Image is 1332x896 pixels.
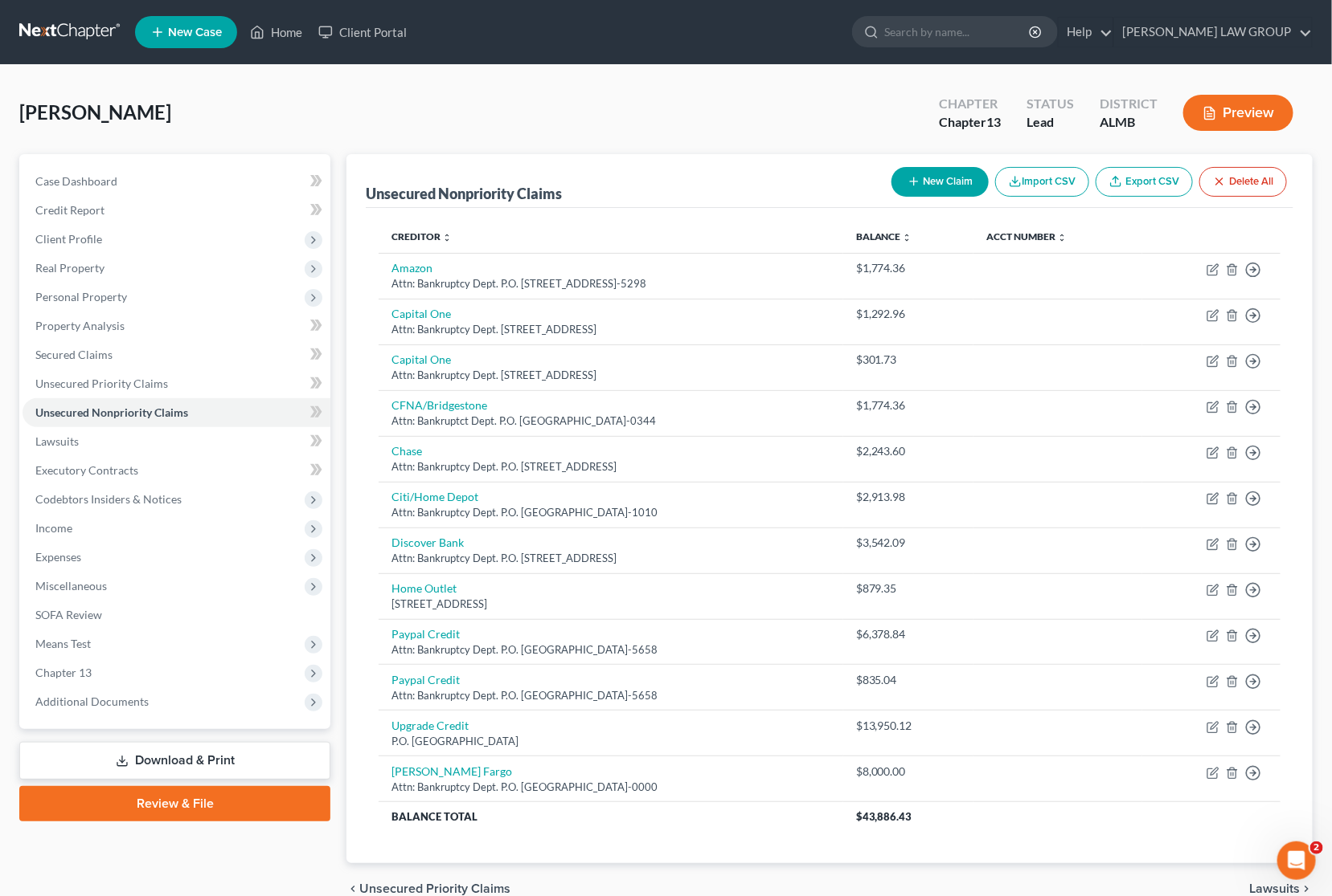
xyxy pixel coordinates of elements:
span: SOFA Review [35,608,102,621]
span: Case Dashboard [35,174,117,188]
div: Attn: Bankruptcy Dept. P.O. [STREET_ADDRESS]-5298 [391,276,830,291]
div: $2,243.60 [856,443,961,459]
div: Attn: Bankruptcy Dept. P.O. [GEOGRAPHIC_DATA]-5658 [391,688,830,703]
a: Client Portal [310,18,415,47]
div: ALMB [1100,113,1158,132]
a: Secured Claims [23,340,330,369]
a: Discover Bank [391,536,464,549]
div: $835.04 [856,672,961,688]
span: 2 [1310,841,1323,854]
a: Credit Report [23,196,330,225]
a: Home Outlet [391,581,457,595]
div: $13,950.12 [856,718,961,734]
button: Import CSV [995,167,1089,197]
a: Executory Contracts [23,456,330,485]
input: Search by name... [884,17,1031,47]
span: Chapter 13 [35,666,92,679]
div: $879.35 [856,580,961,597]
a: Property Analysis [23,312,330,340]
span: Personal Property [35,290,127,303]
a: Amazon [391,261,432,275]
span: Property Analysis [35,319,125,332]
div: $1,292.96 [856,306,961,322]
iframe: Intercom live chat [1277,841,1316,880]
a: [PERSON_NAME] LAW GROUP [1114,18,1312,47]
span: Lawsuits [1249,882,1300,895]
div: $2,913.98 [856,489,961,505]
span: Lawsuits [35,434,79,448]
button: chevron_left Unsecured Priority Claims [346,882,510,895]
div: $8,000.00 [856,764,961,780]
button: Preview [1183,95,1293,131]
i: chevron_right [1300,882,1313,895]
a: Lawsuits [23,427,330,456]
a: Export CSV [1096,167,1193,197]
a: [PERSON_NAME] Fargo [391,764,512,778]
span: Miscellaneous [35,579,107,593]
a: Unsecured Nonpriority Claims [23,398,330,427]
span: Unsecured Priority Claims [359,882,510,895]
div: P.O. [GEOGRAPHIC_DATA] [391,734,830,749]
a: Download & Print [19,742,330,780]
div: $1,774.36 [856,260,961,276]
span: Means Test [35,637,91,650]
span: $43,886.43 [856,810,912,823]
div: Attn: Bankruptcy Dept. P.O. [STREET_ADDRESS] [391,459,830,474]
a: Case Dashboard [23,167,330,196]
span: Income [35,521,72,535]
a: Home [242,18,310,47]
a: Creditor unfold_more [391,230,452,242]
div: $1,774.36 [856,397,961,413]
span: Executory Contracts [35,463,138,477]
a: Capital One [391,307,451,320]
a: Unsecured Priority Claims [23,369,330,398]
i: unfold_more [442,233,452,242]
span: Expenses [35,550,81,564]
span: Client Profile [35,232,102,246]
div: Attn: Bankruptct Dept. P.O. [GEOGRAPHIC_DATA]-0344 [391,413,830,429]
a: Review & File [19,786,330,821]
span: Secured Claims [35,348,113,361]
div: Lead [1027,113,1074,132]
div: Status [1027,95,1074,113]
div: $301.73 [856,352,961,368]
span: 13 [986,114,1001,129]
a: Acct Number unfold_more [986,230,1067,242]
a: Help [1059,18,1113,47]
span: Unsecured Nonpriority Claims [35,405,188,419]
div: Attn: Bankruptcy Dept. P.O. [GEOGRAPHIC_DATA]-1010 [391,505,830,520]
a: Paypal Credit [391,673,460,686]
div: Chapter [939,113,1001,132]
a: Capital One [391,352,451,366]
a: SOFA Review [23,601,330,629]
div: Attn: Bankruptcy Dept. P.O. [GEOGRAPHIC_DATA]-0000 [391,780,830,795]
div: Attn: Bankruptcy Dept. P.O. [GEOGRAPHIC_DATA]-5658 [391,642,830,658]
a: Balance unfold_more [856,230,912,242]
span: Unsecured Priority Claims [35,377,168,390]
div: Unsecured Nonpriority Claims [366,184,562,203]
a: Citi/Home Depot [391,490,478,503]
div: Attn: Bankruptcy Dept. [STREET_ADDRESS] [391,322,830,337]
div: Attn: Bankruptcy Dept. [STREET_ADDRESS] [391,368,830,383]
th: Balance Total [379,802,843,831]
span: [PERSON_NAME] [19,100,171,124]
div: $3,542.09 [856,535,961,551]
a: Upgrade Credit [391,719,469,732]
button: Lawsuits chevron_right [1249,882,1313,895]
div: Chapter [939,95,1001,113]
div: $6,378.84 [856,626,961,642]
button: New Claim [891,167,989,197]
i: chevron_left [346,882,359,895]
div: [STREET_ADDRESS] [391,597,830,612]
span: Codebtors Insiders & Notices [35,492,182,506]
span: New Case [168,26,222,39]
div: District [1100,95,1158,113]
span: Credit Report [35,203,105,217]
button: Delete All [1199,167,1287,197]
i: unfold_more [903,233,912,242]
a: Chase [391,444,422,458]
a: CFNA/Bridgestone [391,398,487,412]
a: Paypal Credit [391,627,460,641]
div: Attn: Bankruptcy Dept. P.O. [STREET_ADDRESS] [391,551,830,566]
span: Real Property [35,261,105,275]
